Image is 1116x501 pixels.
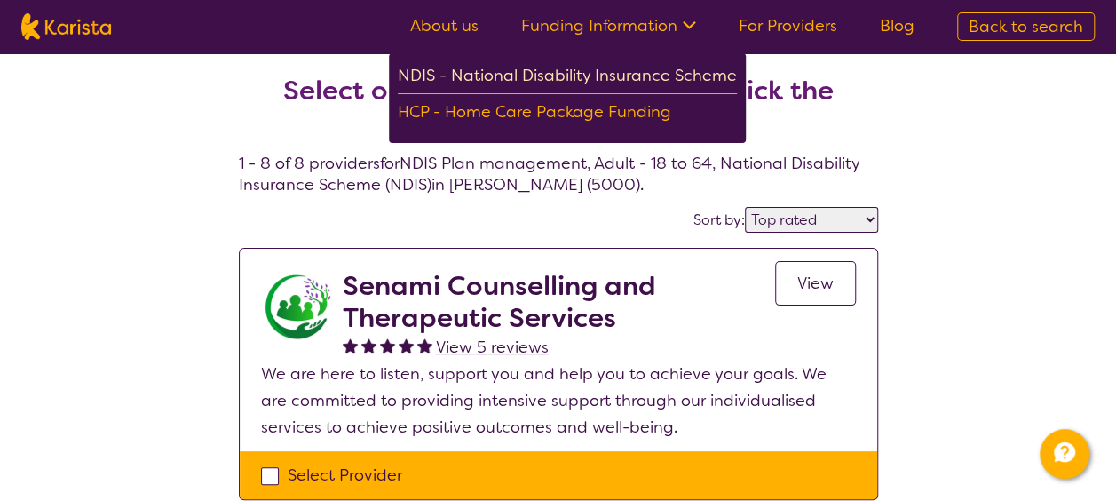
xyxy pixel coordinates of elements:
[436,337,549,358] span: View 5 reviews
[957,12,1095,41] a: Back to search
[436,334,549,361] a: View 5 reviews
[693,211,745,229] label: Sort by:
[343,338,358,353] img: fullstar
[343,270,775,334] h2: Senami Counselling and Therapeutic Services
[380,338,395,353] img: fullstar
[21,13,111,40] img: Karista logo
[969,16,1083,37] span: Back to search
[239,32,878,195] h4: 1 - 8 of 8 providers for NDIS Plan management , Adult - 18 to 64 , National Disability Insurance ...
[398,99,737,130] div: HCP - Home Care Package Funding
[399,338,414,353] img: fullstar
[417,338,432,353] img: fullstar
[261,361,856,441] p: We are here to listen, support you and help you to achieve your goals. We are committed to provid...
[1040,429,1089,479] button: Channel Menu
[410,15,479,36] a: About us
[260,75,857,139] h2: Select one or more providers and click the 'NEXT' button to proceed
[398,62,737,94] div: NDIS - National Disability Insurance Scheme
[261,270,332,341] img: r7dlggcrx4wwrwpgprcg.jpg
[361,338,376,353] img: fullstar
[880,15,914,36] a: Blog
[775,261,856,306] a: View
[521,15,696,36] a: Funding Information
[739,15,837,36] a: For Providers
[797,273,834,294] span: View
